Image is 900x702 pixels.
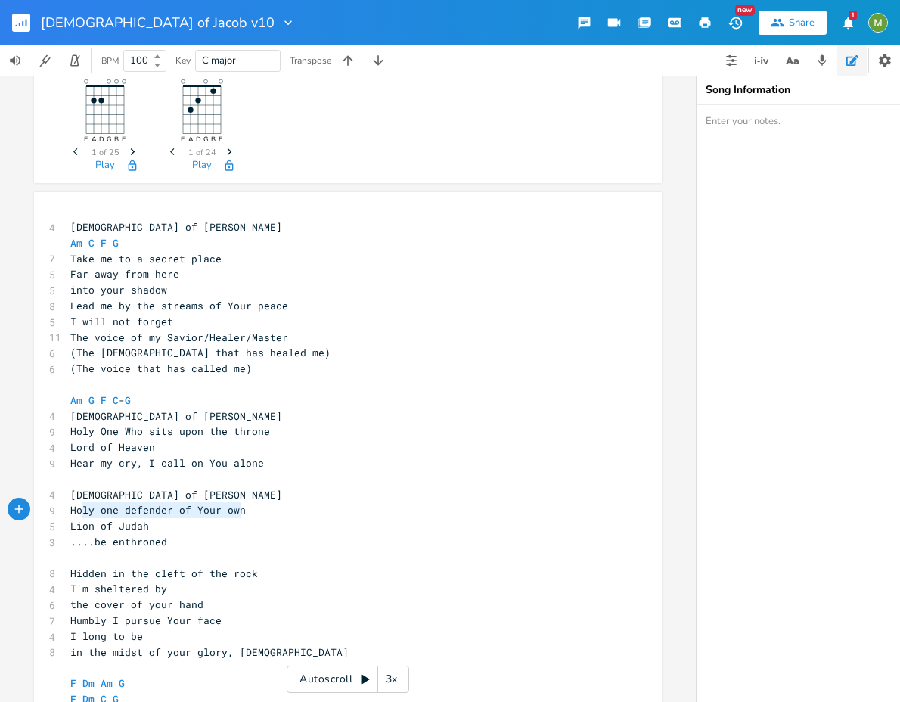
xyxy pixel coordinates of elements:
[107,135,112,144] text: G
[188,135,194,144] text: A
[70,252,222,266] span: Take me to a secret place
[88,236,95,250] span: C
[41,16,275,30] span: [DEMOGRAPHIC_DATA] of Jacob v10
[70,267,179,281] span: Far away from here
[70,424,270,438] span: Holy One Who sits upon the throne
[119,676,125,690] span: G
[378,666,405,693] div: 3x
[70,567,258,580] span: Hidden in the cleft of the rock
[84,135,88,144] text: E
[122,135,126,144] text: E
[70,362,252,375] span: (The voice that has called me)
[192,160,212,172] button: Play
[70,503,246,517] span: Holy one defender of Your own
[70,582,167,595] span: I'm sheltered by
[101,236,107,250] span: F
[70,299,288,312] span: Lead me by the streams of Your peace
[70,393,82,407] span: Am
[70,393,131,407] span: -
[92,148,119,157] span: 1 of 25
[88,393,95,407] span: G
[735,5,755,16] div: New
[211,135,216,144] text: B
[70,519,149,533] span: Lion of Judah
[114,135,119,144] text: B
[188,148,216,157] span: 1 of 24
[759,11,827,35] button: Share
[789,16,815,30] div: Share
[70,535,167,548] span: ....be enthroned
[70,236,82,250] span: Am
[101,57,119,65] div: BPM
[113,236,119,250] span: G
[175,56,191,65] div: Key
[70,598,203,611] span: the cover of your hand
[203,135,209,144] text: G
[99,135,104,144] text: D
[287,666,409,693] div: Autoscroll
[125,393,131,407] span: G
[70,315,173,328] span: I will not forget
[70,440,155,454] span: Lord of Heaven
[70,629,143,643] span: I long to be
[82,676,95,690] span: Dm
[70,488,282,502] span: [DEMOGRAPHIC_DATA] of [PERSON_NAME]
[70,409,282,423] span: [DEMOGRAPHIC_DATA] of [PERSON_NAME]
[196,135,201,144] text: D
[70,676,76,690] span: F
[849,11,857,20] div: 1
[101,393,107,407] span: F
[70,645,349,659] span: in the midst of your glory, [DEMOGRAPHIC_DATA]
[70,346,331,359] span: (The [DEMOGRAPHIC_DATA] that has healed me)
[113,393,119,407] span: C
[720,9,750,36] button: New
[70,283,167,297] span: into your shadow
[70,220,282,234] span: [DEMOGRAPHIC_DATA] of [PERSON_NAME]
[70,456,264,470] span: Hear my cry, I call on You alone
[70,613,222,627] span: Humbly I pursue Your face
[92,135,97,144] text: A
[833,9,863,36] button: 1
[95,160,115,172] button: Play
[202,54,236,67] span: C major
[101,676,113,690] span: Am
[219,135,222,144] text: E
[290,56,331,65] div: Transpose
[181,135,185,144] text: E
[868,13,888,33] img: Mik Sivak
[70,331,288,344] span: The voice of my Savior/Healer/Master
